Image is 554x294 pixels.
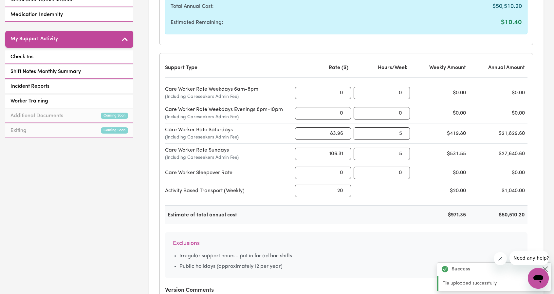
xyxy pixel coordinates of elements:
[5,109,133,123] a: Additional DocumentsComing Soon
[5,8,133,22] a: Medication Indemnity
[179,252,520,260] li: Irregular support hours - put in for ad hoc shifts
[413,150,469,158] div: $531.55
[173,240,520,247] h6: Exclusions
[165,64,292,72] div: Support Type
[101,127,128,134] small: Coming Soon
[509,251,549,265] iframe: Message from company
[171,3,213,10] span: Total Annual Cost:
[165,154,287,161] span: (Including Careseekers Admin Fee)
[165,106,292,120] div: Care Worker Rate Weekdays Evenings 8pm-10pm
[165,126,292,141] div: Care Worker Rate Saturdays
[10,127,27,135] span: Exiting
[5,95,133,108] a: Worker Training
[10,11,63,19] span: Medication Indemnity
[471,150,527,158] div: $27,640.60
[413,109,469,117] div: $0.00
[165,211,292,219] div: Estimate of total annual cost
[5,80,133,93] a: Incident Reports
[165,134,287,141] span: (Including Careseekers Admin Fee)
[5,31,133,48] button: My Support Activity
[413,89,469,97] div: $0.00
[494,252,507,265] iframe: Close message
[442,280,547,287] p: File uploaded successfully
[354,64,410,72] div: Hours/Week
[413,211,469,219] div: $971.35
[471,89,527,97] div: $0.00
[528,268,549,289] iframe: Button to launch messaging window
[101,113,128,119] small: Coming Soon
[165,169,292,177] div: Care Worker Sleepover Rate
[5,50,133,64] a: Check Ins
[471,64,527,72] div: Annual Amount
[541,265,549,273] button: Close
[4,5,40,10] span: Need any help?
[165,114,287,120] span: (Including Careseekers Admin Fee)
[501,18,522,28] span: $10.40
[471,130,527,138] div: $21,829.60
[5,124,133,138] a: ExitingComing Soon
[295,64,351,72] div: Rate ($)
[413,169,469,177] div: $0.00
[413,64,469,72] div: Weekly Amount
[471,187,527,195] div: $1,040.00
[179,263,520,270] li: Public holidays (approximately 12 per year)
[165,187,292,195] div: Activity Based Transport (Weekly)
[10,68,81,76] span: Shift Notes Monthly Summary
[471,169,527,177] div: $0.00
[452,265,470,273] strong: Success
[492,2,522,11] span: $50,510.20
[165,85,292,100] div: Care Worker Rate Weekdays 6am-8pm
[165,146,292,161] div: Care Worker Rate Sundays
[471,109,527,117] div: $0.00
[471,211,527,219] div: $50,510.20
[10,112,63,120] span: Additional Documents
[10,97,48,105] span: Worker Training
[413,187,469,195] div: $20.00
[10,53,33,61] span: Check Ins
[413,130,469,138] div: $419.80
[165,93,287,100] span: (Including Careseekers Admin Fee)
[10,36,58,42] h5: My Support Activity
[10,83,49,90] span: Incident Reports
[5,65,133,79] a: Shift Notes Monthly Summary
[171,19,223,27] span: Estimated Remaining:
